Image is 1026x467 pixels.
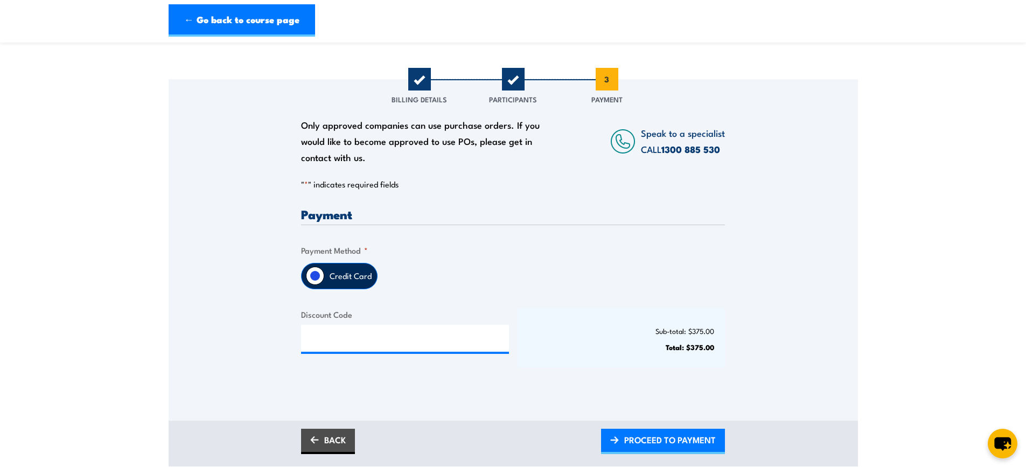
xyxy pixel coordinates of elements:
a: 1300 885 530 [661,142,720,156]
a: ← Go back to course page [169,4,315,37]
span: PROCEED TO PAYMENT [624,426,716,454]
p: Sub-total: $375.00 [528,327,715,335]
a: BACK [301,429,355,454]
div: Only approved companies can use purchase orders. If you would like to become approved to use POs,... [301,117,546,165]
legend: Payment Method [301,244,368,256]
span: Payment [591,94,623,104]
span: 2 [502,68,525,90]
span: Billing Details [392,94,447,104]
button: chat-button [988,429,1017,458]
span: 1 [408,68,431,90]
strong: Total: $375.00 [666,341,714,352]
a: PROCEED TO PAYMENT [601,429,725,454]
p: " " indicates required fields [301,179,725,190]
span: Participants [489,94,537,104]
label: Discount Code [301,308,509,320]
span: Speak to a specialist CALL [641,126,725,156]
h3: Payment [301,208,725,220]
label: Credit Card [324,263,377,289]
span: 3 [596,68,618,90]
